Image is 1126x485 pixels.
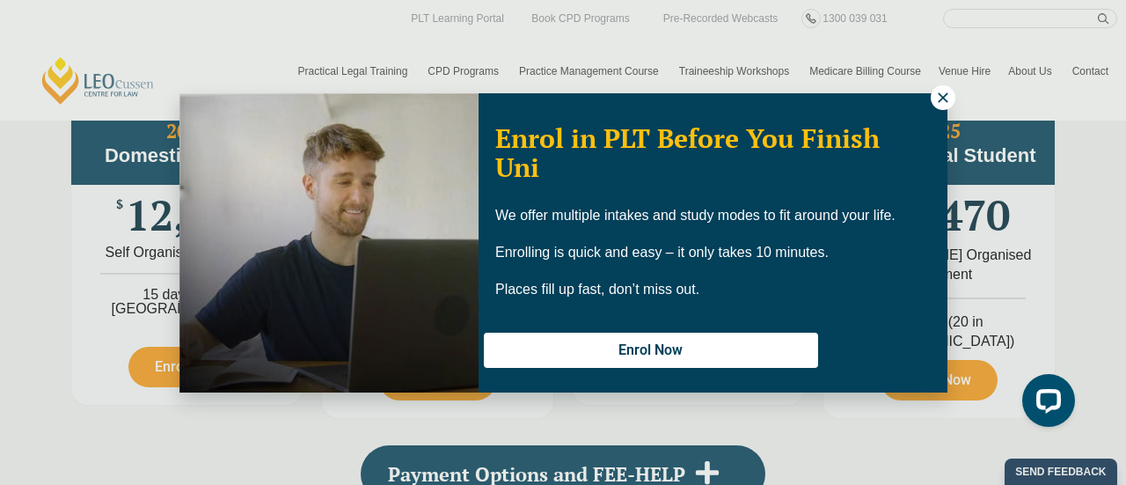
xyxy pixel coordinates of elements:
span: Enrolling is quick and easy – it only takes 10 minutes. [495,245,829,260]
iframe: LiveChat chat widget [1008,367,1082,441]
button: Close [931,85,955,110]
span: We offer multiple intakes and study modes to fit around your life. [495,208,896,223]
button: Enrol Now [484,333,818,368]
img: Woman in yellow blouse holding folders looking to the right and smiling [179,93,479,393]
span: Places fill up fast, don’t miss out. [495,282,699,297]
span: Enrol in PLT Before You Finish Uni [495,121,880,185]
